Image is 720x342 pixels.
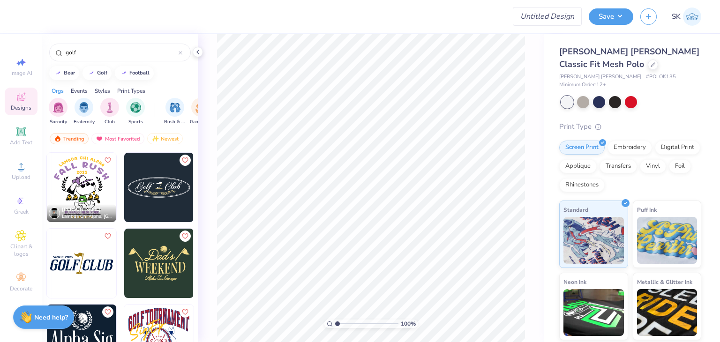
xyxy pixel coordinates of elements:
[513,7,582,26] input: Untitled Design
[124,153,194,222] img: 676f06da-4b05-404b-bc08-9745399bd524
[5,243,37,258] span: Clipart & logos
[10,69,32,77] span: Image AI
[97,70,107,75] div: golf
[102,155,113,166] button: Like
[672,11,681,22] span: SK
[117,87,145,95] div: Print Types
[672,7,701,26] a: SK
[563,205,588,215] span: Standard
[49,98,67,126] button: filter button
[180,155,191,166] button: Like
[47,229,116,298] img: cadf37e1-03dd-4bb0-add8-88016cc244f4
[559,73,641,81] span: [PERSON_NAME] [PERSON_NAME]
[54,135,61,142] img: trending.gif
[91,133,144,144] div: Most Favorited
[130,102,141,113] img: Sports Image
[116,153,185,222] img: aa9088a6-688a-4ca7-9c52-f40e60e3ace8
[195,102,206,113] img: Game Day Image
[563,289,624,336] img: Neon Ink
[102,230,113,242] button: Like
[115,66,154,80] button: football
[34,313,68,322] strong: Need help?
[559,121,701,132] div: Print Type
[74,98,95,126] div: filter for Fraternity
[49,208,60,219] img: Avatar
[589,8,633,25] button: Save
[193,153,262,222] img: 92bf574c-c147-4de2-9c5d-df8b00e86422
[52,87,64,95] div: Orgs
[14,208,29,216] span: Greek
[655,141,700,155] div: Digital Print
[559,178,605,192] div: Rhinestones
[105,119,115,126] span: Club
[637,289,697,336] img: Metallic & Glitter Ink
[401,320,416,328] span: 100 %
[147,133,183,144] div: Newest
[10,285,32,292] span: Decorate
[559,46,699,70] span: [PERSON_NAME] [PERSON_NAME] Classic Fit Mesh Polo
[105,102,115,113] img: Club Image
[74,119,95,126] span: Fraternity
[180,230,191,242] button: Like
[126,98,145,126] div: filter for Sports
[53,102,64,113] img: Sorority Image
[600,159,637,173] div: Transfers
[102,306,113,318] button: Like
[96,135,103,142] img: most_fav.gif
[559,141,605,155] div: Screen Print
[151,135,159,142] img: Newest.gif
[49,98,67,126] div: filter for Sorority
[129,70,150,75] div: football
[190,98,211,126] button: filter button
[11,104,31,112] span: Designs
[637,277,692,287] span: Metallic & Glitter Ink
[65,48,179,57] input: Try "Alpha"
[50,119,67,126] span: Sorority
[10,139,32,146] span: Add Text
[164,98,186,126] div: filter for Rush & Bid
[563,277,586,287] span: Neon Ink
[637,217,697,264] img: Puff Ink
[637,205,657,215] span: Puff Ink
[563,217,624,264] img: Standard
[683,7,701,26] img: Sophia Karamanoukian
[95,87,110,95] div: Styles
[100,98,119,126] div: filter for Club
[190,119,211,126] span: Game Day
[559,81,606,89] span: Minimum Order: 12 +
[164,98,186,126] button: filter button
[12,173,30,181] span: Upload
[124,229,194,298] img: bce71851-8f3c-4f8b-a103-bbb13a85d95c
[79,102,89,113] img: Fraternity Image
[64,70,75,75] div: bear
[646,73,676,81] span: # POLOK135
[607,141,652,155] div: Embroidery
[164,119,186,126] span: Rush & Bid
[126,98,145,126] button: filter button
[82,66,112,80] button: golf
[180,306,191,318] button: Like
[71,87,88,95] div: Events
[193,229,262,298] img: 035c3f34-45d7-4abd-abf7-789a7cf80ea2
[170,102,180,113] img: Rush & Bid Image
[559,159,597,173] div: Applique
[100,98,119,126] button: filter button
[74,98,95,126] button: filter button
[116,229,185,298] img: a6f36195-e4ee-4e25-932f-a78ffd305ea6
[49,66,79,80] button: bear
[47,153,116,222] img: 14e045b3-3f69-416c-8f61-b1f9c207ba68
[640,159,666,173] div: Vinyl
[62,213,112,220] span: Lambda Chi Alpha, [GEOGRAPHIC_DATA][US_STATE] at [GEOGRAPHIC_DATA]
[54,70,62,76] img: trend_line.gif
[190,98,211,126] div: filter for Game Day
[669,159,691,173] div: Foil
[120,70,127,76] img: trend_line.gif
[128,119,143,126] span: Sports
[62,206,101,213] span: [PERSON_NAME]
[88,70,95,76] img: trend_line.gif
[50,133,89,144] div: Trending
